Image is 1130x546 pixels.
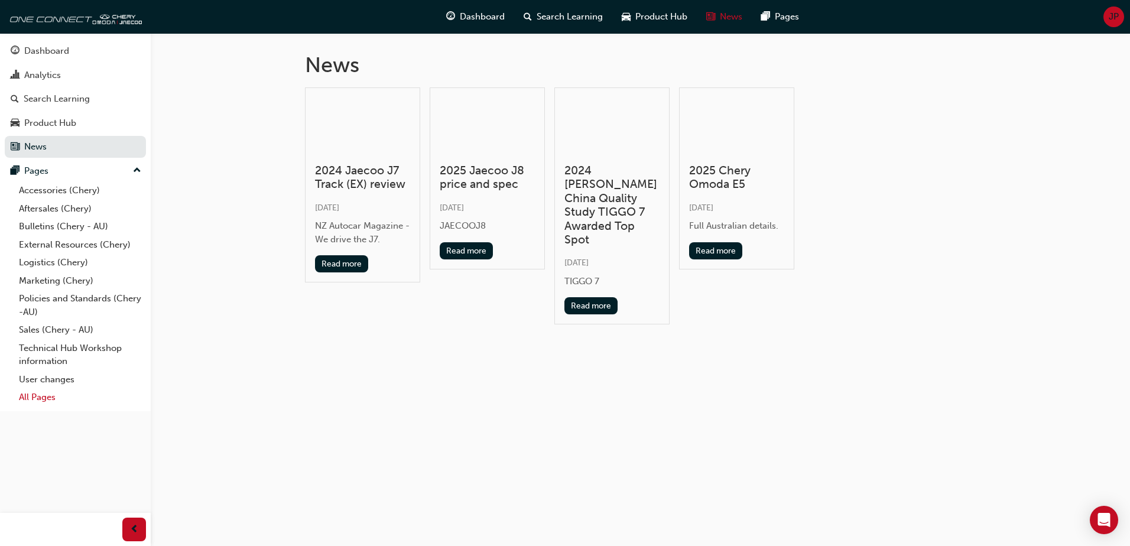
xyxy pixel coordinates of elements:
span: [DATE] [564,258,589,268]
div: Analytics [24,69,61,82]
button: Read more [440,242,493,259]
span: Product Hub [635,10,687,24]
h3: 2024 [PERSON_NAME] China Quality Study TIGGO 7 Awarded Top Spot [564,164,660,246]
a: search-iconSearch Learning [514,5,612,29]
span: [DATE] [315,203,339,213]
span: prev-icon [130,522,139,537]
span: [DATE] [440,203,464,213]
h1: News [305,52,976,78]
span: guage-icon [11,46,20,57]
span: pages-icon [761,9,770,24]
a: Analytics [5,64,146,86]
span: JP [1109,10,1119,24]
span: guage-icon [446,9,455,24]
button: JP [1103,6,1124,27]
span: chart-icon [11,70,20,81]
a: Marketing (Chery) [14,272,146,290]
a: 2024 Jaecoo J7 Track (EX) review[DATE]NZ Autocar Magazine - We drive the J7.Read more [305,87,420,283]
span: Search Learning [537,10,603,24]
div: JAECOOJ8 [440,219,535,233]
div: Search Learning [24,92,90,106]
a: User changes [14,370,146,389]
a: News [5,136,146,158]
h3: 2024 Jaecoo J7 Track (EX) review [315,164,410,191]
a: Product Hub [5,112,146,134]
h3: 2025 Chery Omoda E5 [689,164,784,191]
div: Dashboard [24,44,69,58]
span: [DATE] [689,203,713,213]
img: oneconnect [6,5,142,28]
span: search-icon [11,94,19,105]
a: Technical Hub Workshop information [14,339,146,370]
a: Aftersales (Chery) [14,200,146,218]
a: Sales (Chery - AU) [14,321,146,339]
a: 2024 [PERSON_NAME] China Quality Study TIGGO 7 Awarded Top Spot[DATE]TIGGO 7Read more [554,87,670,325]
div: Open Intercom Messenger [1090,506,1118,534]
div: Product Hub [24,116,76,130]
a: Policies and Standards (Chery -AU) [14,290,146,321]
button: Pages [5,160,146,182]
span: up-icon [133,163,141,178]
span: news-icon [11,142,20,152]
span: Pages [775,10,799,24]
a: 2025 Jaecoo J8 price and spec[DATE]JAECOOJ8Read more [430,87,545,269]
button: Read more [689,242,743,259]
span: pages-icon [11,166,20,177]
a: car-iconProduct Hub [612,5,697,29]
a: news-iconNews [697,5,752,29]
span: search-icon [524,9,532,24]
a: 2025 Chery Omoda E5[DATE]Full Australian details.Read more [679,87,794,269]
button: Read more [315,255,369,272]
span: Dashboard [460,10,505,24]
a: Dashboard [5,40,146,62]
span: car-icon [622,9,631,24]
span: car-icon [11,118,20,129]
button: Read more [564,297,618,314]
span: news-icon [706,9,715,24]
div: Full Australian details. [689,219,784,233]
div: Pages [24,164,48,178]
div: NZ Autocar Magazine - We drive the J7. [315,219,410,246]
a: Bulletins (Chery - AU) [14,217,146,236]
a: Logistics (Chery) [14,253,146,272]
a: Search Learning [5,88,146,110]
span: News [720,10,742,24]
button: DashboardAnalyticsSearch LearningProduct HubNews [5,38,146,160]
a: Accessories (Chery) [14,181,146,200]
h3: 2025 Jaecoo J8 price and spec [440,164,535,191]
div: TIGGO 7 [564,275,660,288]
a: All Pages [14,388,146,407]
a: External Resources (Chery) [14,236,146,254]
a: pages-iconPages [752,5,808,29]
a: guage-iconDashboard [437,5,514,29]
